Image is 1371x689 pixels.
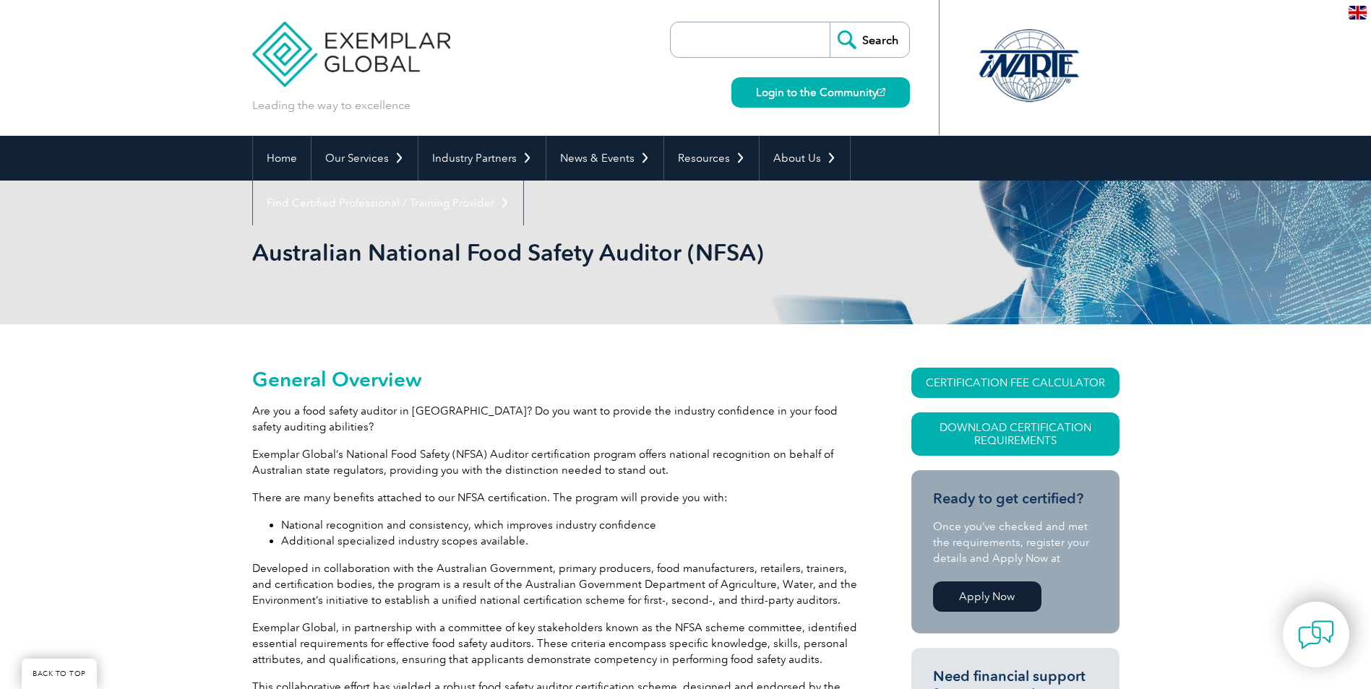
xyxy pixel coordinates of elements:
[281,517,859,533] li: National recognition and consistency, which improves industry confidence
[252,620,859,667] p: Exemplar Global, in partnership with a committee of key stakeholders known as the NFSA scheme com...
[731,77,910,108] a: Login to the Community
[933,490,1098,508] h3: Ready to get certified?
[1298,617,1334,653] img: contact-chat.png
[253,181,523,225] a: Find Certified Professional / Training Provider
[252,490,859,506] p: There are many benefits attached to our NFSA certification. The program will provide you with:
[1349,6,1367,19] img: en
[252,368,859,391] h2: General Overview
[252,446,859,478] p: Exemplar Global’s National Food Safety (NFSA) Auditor certification program offers national recog...
[664,136,759,181] a: Resources
[22,659,97,689] a: BACK TO TOP
[830,22,909,57] input: Search
[311,136,418,181] a: Our Services
[418,136,546,181] a: Industry Partners
[760,136,850,181] a: About Us
[911,412,1119,456] a: Download Certification Requirements
[877,88,885,96] img: open_square.png
[252,403,859,435] p: Are you a food safety auditor in [GEOGRAPHIC_DATA]? Do you want to provide the industry confidenc...
[253,136,311,181] a: Home
[546,136,663,181] a: News & Events
[252,97,411,113] p: Leading the way to excellence
[281,533,859,549] li: Additional specialized industry scopes available.
[933,581,1041,612] a: Apply Now
[252,238,807,266] h1: Australian National Food Safety Auditor (NFSA)
[252,560,859,608] p: Developed in collaboration with the Australian Government, primary producers, food manufacturers,...
[933,519,1098,566] p: Once you’ve checked and met the requirements, register your details and Apply Now at
[911,368,1119,398] a: CERTIFICATION FEE CALCULATOR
